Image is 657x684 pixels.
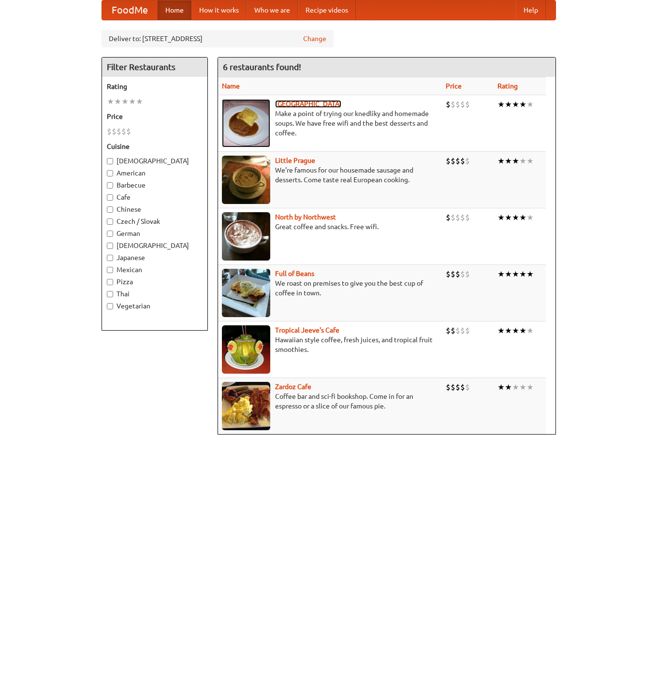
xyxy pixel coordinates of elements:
[465,382,470,393] li: $
[102,30,334,47] div: Deliver to: [STREET_ADDRESS]
[455,99,460,110] li: $
[107,301,203,311] label: Vegetarian
[519,212,526,223] li: ★
[222,222,438,232] p: Great coffee and snacks. Free wifi.
[102,0,158,20] a: FoodMe
[222,165,438,185] p: We're famous for our housemade sausage and desserts. Come taste real European cooking.
[512,269,519,279] li: ★
[107,229,203,238] label: German
[465,269,470,279] li: $
[512,212,519,223] li: ★
[505,156,512,166] li: ★
[446,99,451,110] li: $
[107,217,203,226] label: Czech / Slovak
[451,382,455,393] li: $
[465,325,470,336] li: $
[519,99,526,110] li: ★
[222,99,270,147] img: czechpoint.jpg
[107,96,114,107] li: ★
[107,180,203,190] label: Barbecue
[112,126,117,137] li: $
[446,82,462,90] a: Price
[222,335,438,354] p: Hawaiian style coffee, fresh juices, and tropical fruit smoothies.
[107,170,113,176] input: American
[222,269,270,317] img: beans.jpg
[497,212,505,223] li: ★
[460,382,465,393] li: $
[107,204,203,214] label: Chinese
[121,96,129,107] li: ★
[102,58,207,77] h4: Filter Restaurants
[446,156,451,166] li: $
[526,325,534,336] li: ★
[136,96,143,107] li: ★
[222,156,270,204] img: littleprague.jpg
[465,212,470,223] li: $
[107,182,113,189] input: Barbecue
[526,212,534,223] li: ★
[526,156,534,166] li: ★
[158,0,191,20] a: Home
[526,382,534,393] li: ★
[107,194,113,201] input: Cafe
[222,325,270,374] img: jeeves.jpg
[107,112,203,121] h5: Price
[275,383,311,391] a: Zardoz Cafe
[497,82,518,90] a: Rating
[465,99,470,110] li: $
[191,0,247,20] a: How it works
[121,126,126,137] li: $
[516,0,546,20] a: Help
[451,269,455,279] li: $
[107,255,113,261] input: Japanese
[451,212,455,223] li: $
[460,99,465,110] li: $
[526,99,534,110] li: ★
[247,0,298,20] a: Who we are
[107,82,203,91] h5: Rating
[519,269,526,279] li: ★
[222,382,270,430] img: zardoz.jpg
[222,392,438,411] p: Coffee bar and sci-fi bookshop. Come in for an espresso or a slice of our famous pie.
[114,96,121,107] li: ★
[446,325,451,336] li: $
[497,269,505,279] li: ★
[519,325,526,336] li: ★
[107,277,203,287] label: Pizza
[107,253,203,262] label: Japanese
[505,382,512,393] li: ★
[107,192,203,202] label: Cafe
[455,156,460,166] li: $
[275,213,336,221] a: North by Northwest
[275,326,339,334] a: Tropical Jeeve's Cafe
[275,100,341,108] a: [GEOGRAPHIC_DATA]
[275,270,314,277] a: Full of Beans
[460,156,465,166] li: $
[451,156,455,166] li: $
[107,243,113,249] input: [DEMOGRAPHIC_DATA]
[117,126,121,137] li: $
[505,269,512,279] li: ★
[107,158,113,164] input: [DEMOGRAPHIC_DATA]
[222,212,270,261] img: north.jpg
[107,126,112,137] li: $
[107,279,113,285] input: Pizza
[505,325,512,336] li: ★
[107,291,113,297] input: Thai
[465,156,470,166] li: $
[512,156,519,166] li: ★
[505,212,512,223] li: ★
[446,382,451,393] li: $
[107,265,203,275] label: Mexican
[455,269,460,279] li: $
[107,206,113,213] input: Chinese
[298,0,356,20] a: Recipe videos
[222,278,438,298] p: We roast on premises to give you the best cup of coffee in town.
[275,157,315,164] b: Little Prague
[512,99,519,110] li: ★
[107,231,113,237] input: German
[107,303,113,309] input: Vegetarian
